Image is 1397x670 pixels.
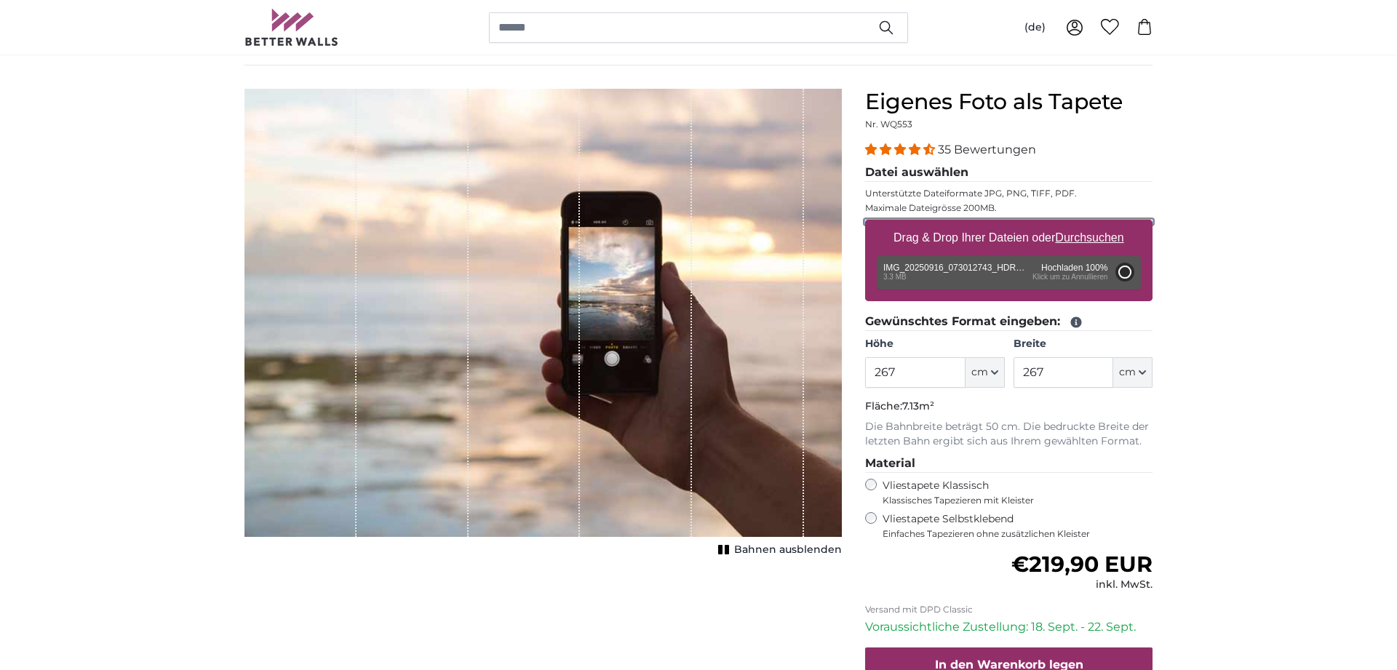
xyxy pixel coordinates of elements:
[865,337,1004,351] label: Höhe
[1011,578,1153,592] div: inkl. MwSt.
[1056,231,1124,244] u: Durchsuchen
[865,143,938,156] span: 4.34 stars
[244,89,842,560] div: 1 of 1
[888,223,1130,252] label: Drag & Drop Ihrer Dateien oder
[1014,337,1153,351] label: Breite
[883,512,1153,540] label: Vliestapete Selbstklebend
[883,495,1140,506] span: Klassisches Tapezieren mit Kleister
[734,543,842,557] span: Bahnen ausblenden
[865,89,1153,115] h1: Eigenes Foto als Tapete
[966,357,1005,388] button: cm
[244,9,339,46] img: Betterwalls
[865,618,1153,636] p: Voraussichtliche Zustellung: 18. Sept. - 22. Sept.
[865,164,1153,182] legend: Datei auswählen
[865,604,1153,615] p: Versand mit DPD Classic
[902,399,934,412] span: 7.13m²
[938,143,1036,156] span: 35 Bewertungen
[883,528,1153,540] span: Einfaches Tapezieren ohne zusätzlichen Kleister
[865,455,1153,473] legend: Material
[865,420,1153,449] p: Die Bahnbreite beträgt 50 cm. Die bedruckte Breite der letzten Bahn ergibt sich aus Ihrem gewählt...
[865,188,1153,199] p: Unterstützte Dateiformate JPG, PNG, TIFF, PDF.
[1011,551,1153,578] span: €219,90 EUR
[865,119,912,129] span: Nr. WQ553
[865,313,1153,331] legend: Gewünschtes Format eingeben:
[865,202,1153,214] p: Maximale Dateigrösse 200MB.
[971,365,988,380] span: cm
[1119,365,1136,380] span: cm
[1113,357,1153,388] button: cm
[714,540,842,560] button: Bahnen ausblenden
[865,399,1153,414] p: Fläche:
[1013,15,1057,41] button: (de)
[883,479,1140,506] label: Vliestapete Klassisch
